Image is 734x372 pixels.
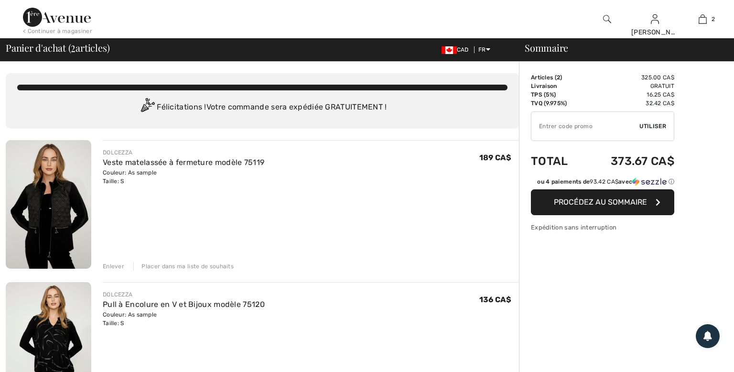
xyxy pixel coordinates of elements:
span: 2 [557,74,560,81]
div: Enlever [103,262,124,271]
img: Congratulation2.svg [138,98,157,117]
div: DOLCEZZA [103,148,264,157]
td: 16.25 CA$ [583,90,674,99]
div: Expédition sans interruption [531,223,674,232]
input: Code promo [531,112,639,141]
div: DOLCEZZA [103,290,265,299]
div: Placer dans ma liste de souhaits [133,262,234,271]
span: FR [478,46,490,53]
td: TPS (5%) [531,90,583,99]
td: 32.42 CA$ [583,99,674,108]
img: Mes infos [651,13,659,25]
td: Gratuit [583,82,674,90]
span: CAD [442,46,473,53]
div: [PERSON_NAME] [631,27,678,37]
td: Livraison [531,82,583,90]
img: Veste matelassée à fermeture modèle 75119 [6,140,91,269]
a: Se connecter [651,14,659,23]
span: 2 [712,15,715,23]
div: Couleur: As sample Taille: S [103,168,264,186]
a: 2 [679,13,726,25]
span: Panier d'achat ( articles) [6,43,109,53]
td: Articles ( ) [531,73,583,82]
div: < Continuer à magasiner [23,27,92,35]
span: 136 CA$ [479,295,511,304]
span: 93.42 CA$ [590,178,618,185]
td: 373.67 CA$ [583,145,674,177]
img: Canadian Dollar [442,46,457,54]
span: 189 CA$ [479,153,511,162]
img: 1ère Avenue [23,8,91,27]
td: Total [531,145,583,177]
div: ou 4 paiements de avec [537,177,674,186]
span: Utiliser [639,122,666,131]
div: Couleur: As sample Taille: S [103,310,265,328]
button: Procédez au sommaire [531,189,674,215]
img: Mon panier [699,13,707,25]
span: Procédez au sommaire [554,197,647,207]
td: 325.00 CA$ [583,73,674,82]
a: Veste matelassée à fermeture modèle 75119 [103,158,264,167]
div: Sommaire [513,43,728,53]
a: Pull à Encolure en V et Bijoux modèle 75120 [103,300,265,309]
img: Sezzle [632,177,667,186]
span: 2 [71,41,76,53]
div: Félicitations ! Votre commande sera expédiée GRATUITEMENT ! [17,98,507,117]
td: TVQ (9.975%) [531,99,583,108]
img: recherche [603,13,611,25]
div: ou 4 paiements de93.42 CA$avecSezzle Cliquez pour en savoir plus sur Sezzle [531,177,674,189]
